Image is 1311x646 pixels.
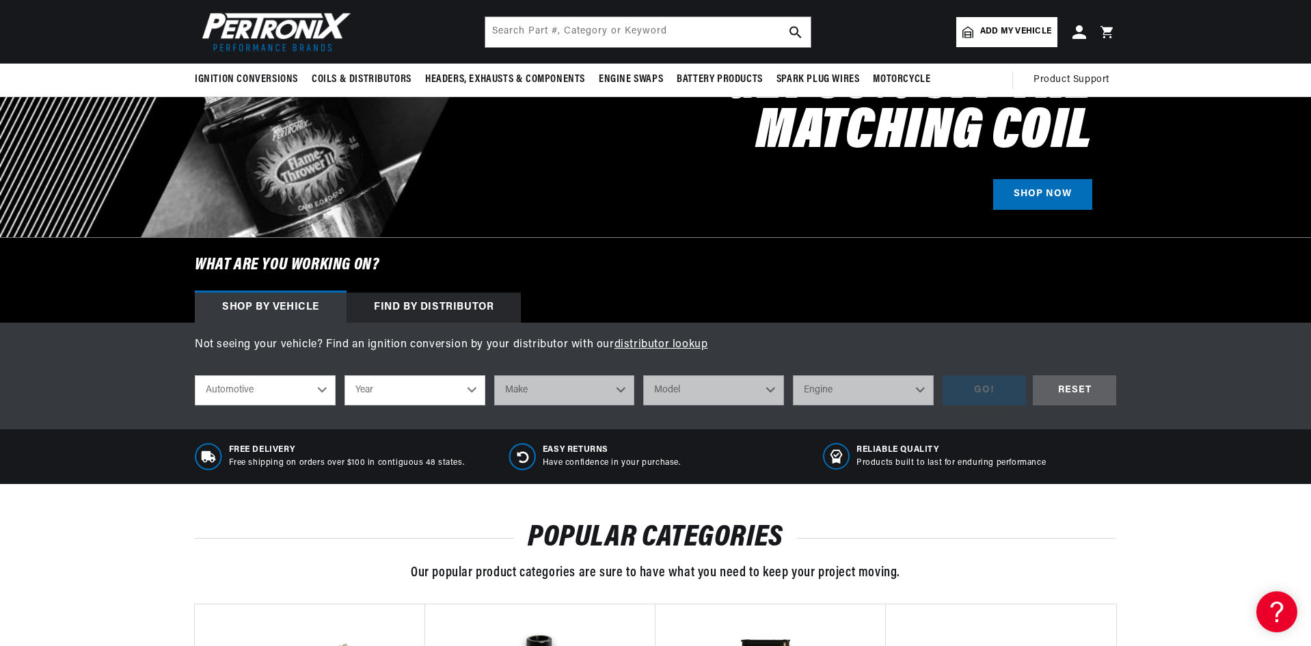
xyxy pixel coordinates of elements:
[347,293,521,323] div: Find by Distributor
[793,375,934,405] select: Engine
[993,179,1092,210] a: SHOP NOW
[418,64,592,96] summary: Headers, Exhausts & Components
[592,64,670,96] summary: Engine Swaps
[195,64,305,96] summary: Ignition Conversions
[312,72,411,87] span: Coils & Distributors
[195,525,1116,551] h2: POPULAR CATEGORIES
[425,72,585,87] span: Headers, Exhausts & Components
[195,8,352,55] img: Pertronix
[980,25,1051,38] span: Add my vehicle
[643,375,784,405] select: Model
[344,375,485,405] select: Year
[873,72,930,87] span: Motorcycle
[776,72,860,87] span: Spark Plug Wires
[1033,72,1109,88] span: Product Support
[614,339,708,350] a: distributor lookup
[543,457,681,469] p: Have confidence in your purchase.
[195,72,298,87] span: Ignition Conversions
[485,17,811,47] input: Search Part #, Category or Keyword
[866,64,937,96] summary: Motorcycle
[543,444,681,456] span: Easy Returns
[781,17,811,47] button: search button
[195,293,347,323] div: Shop by vehicle
[677,72,763,87] span: Battery Products
[305,64,418,96] summary: Coils & Distributors
[856,457,1046,469] p: Products built to last for enduring performance
[1033,375,1116,406] div: RESET
[856,444,1046,456] span: RELIABLE QUALITY
[195,375,336,405] select: Ride Type
[229,444,465,456] span: Free Delivery
[411,566,900,580] span: Our popular product categories are sure to have what you need to keep your project moving.
[494,375,635,405] select: Make
[1033,64,1116,96] summary: Product Support
[770,64,867,96] summary: Spark Plug Wires
[229,457,465,469] p: Free shipping on orders over $100 in contiguous 48 states.
[670,64,770,96] summary: Battery Products
[195,336,1116,354] p: Not seeing your vehicle? Find an ignition conversion by your distributor with our
[161,238,1150,293] h6: What are you working on?
[956,17,1057,47] a: Add my vehicle
[599,72,663,87] span: Engine Swaps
